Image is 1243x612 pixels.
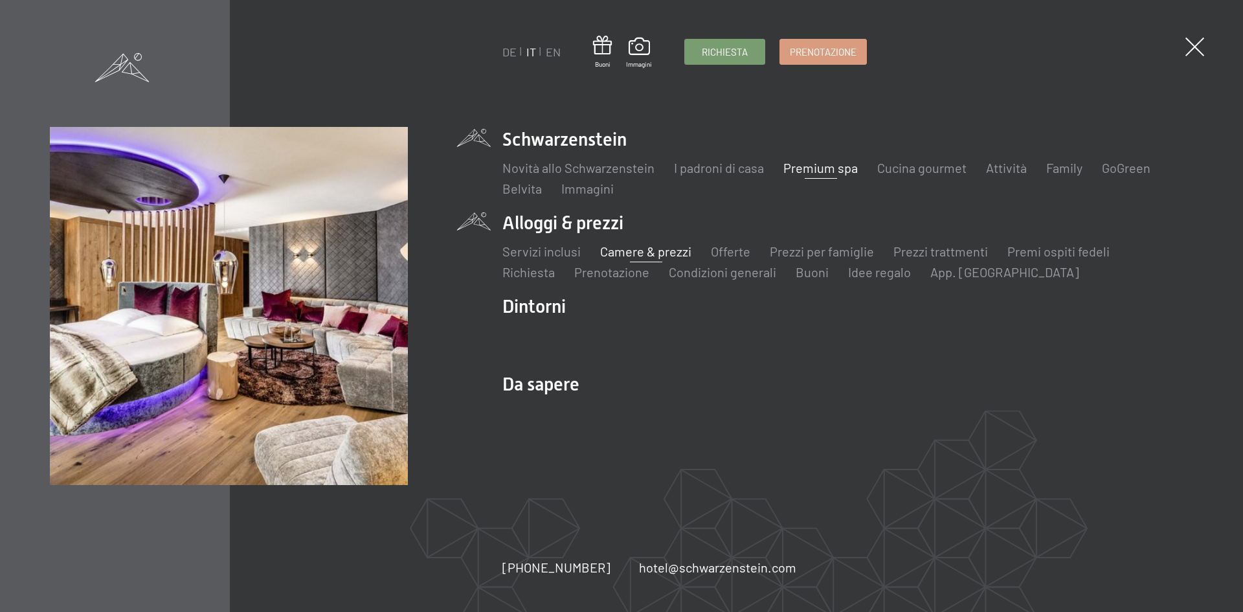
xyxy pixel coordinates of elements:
a: Servizi inclusi [502,244,581,259]
span: Richiesta [702,45,748,59]
span: [PHONE_NUMBER] [502,560,610,575]
span: Immagini [626,60,652,69]
a: GoGreen [1102,160,1150,176]
a: [PHONE_NUMBER] [502,558,610,576]
a: Prezzi per famiglie [770,244,874,259]
a: hotel@schwarzenstein.com [639,558,796,576]
a: I padroni di casa [674,160,764,176]
a: Premium spa [783,160,858,176]
a: Richiesta [685,40,765,64]
a: IT [526,45,536,59]
a: Immagini [561,181,614,196]
a: Camere & prezzi [600,244,691,259]
a: Prenotazione [780,40,866,64]
a: Condizioni generali [669,264,776,280]
a: Buoni [796,264,829,280]
a: Belvita [502,181,542,196]
a: App. [GEOGRAPHIC_DATA] [930,264,1079,280]
a: DE [502,45,517,59]
a: Idee regalo [848,264,911,280]
a: Attività [986,160,1027,176]
span: Prenotazione [790,45,857,59]
a: Cucina gourmet [877,160,967,176]
a: Family [1046,160,1082,176]
a: Richiesta [502,264,555,280]
a: Prezzi trattmenti [893,244,988,259]
a: Prenotazione [574,264,649,280]
a: Premi ospiti fedeli [1007,244,1110,259]
a: EN [546,45,561,59]
a: Immagini [626,38,652,69]
a: Buoni [593,36,612,69]
span: Buoni [593,60,612,69]
a: Novità allo Schwarzenstein [502,160,655,176]
a: Offerte [711,244,750,259]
